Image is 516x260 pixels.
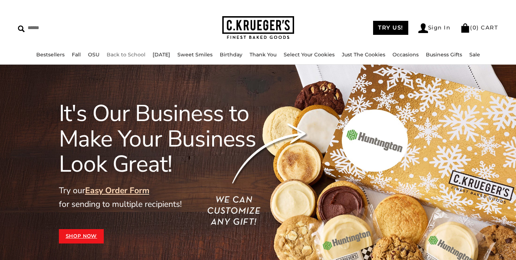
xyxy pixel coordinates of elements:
a: Shop Now [59,229,104,243]
a: Thank You [250,51,276,58]
span: 0 [473,24,477,31]
a: Birthday [220,51,242,58]
input: Search [18,22,131,33]
a: Just The Cookies [342,51,385,58]
a: [DATE] [153,51,170,58]
a: Back to School [107,51,145,58]
img: C.KRUEGER'S [222,16,294,40]
a: Sign In [418,23,451,33]
h1: It's Our Business to Make Your Business Look Great! [59,101,287,177]
p: Try our for sending to multiple recipients! [59,184,287,211]
img: Account [418,23,428,33]
img: Bag [460,23,470,33]
a: Business Gifts [426,51,462,58]
a: Fall [72,51,81,58]
a: Bestsellers [36,51,65,58]
a: Sale [469,51,480,58]
a: OSU [88,51,99,58]
a: (0) CART [460,24,498,31]
a: Select Your Cookies [284,51,335,58]
img: Search [18,25,25,32]
a: Easy Order Form [85,185,149,196]
a: Occasions [392,51,419,58]
a: Sweet Smiles [177,51,213,58]
a: TRY US! [373,21,408,35]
